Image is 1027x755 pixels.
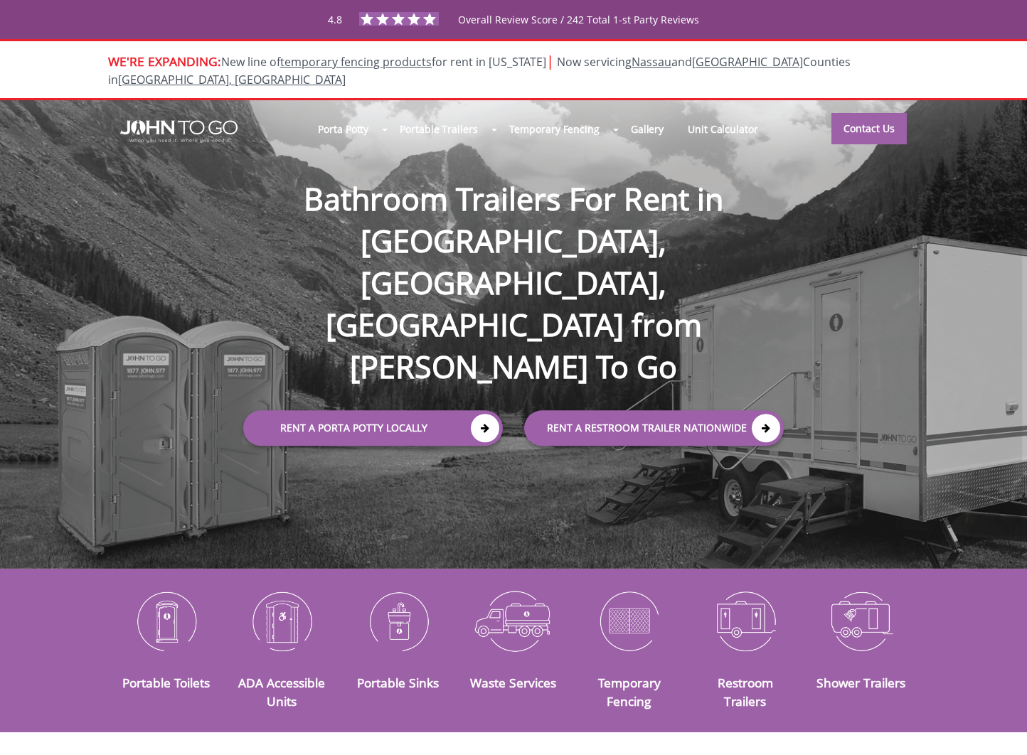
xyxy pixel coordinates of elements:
[122,674,210,691] a: Portable Toilets
[235,584,329,658] img: ADA-Accessible-Units-icon_N.png
[243,410,503,446] a: Rent a Porta Potty Locally
[524,410,784,446] a: rent a RESTROOM TRAILER Nationwide
[676,114,770,144] a: Unit Calculator
[546,51,554,70] span: |
[229,132,798,388] h1: Bathroom Trailers For Rent in [GEOGRAPHIC_DATA], [GEOGRAPHIC_DATA], [GEOGRAPHIC_DATA] from [PERSO...
[467,584,561,658] img: Waste-Services-icon_N.png
[306,114,381,144] a: Porta Potty
[470,674,556,691] a: Waste Services
[120,120,238,143] img: JOHN to go
[238,674,325,710] a: ADA Accessible Units
[119,584,213,658] img: Portable-Toilets-icon_N.png
[632,54,671,70] a: Nassau
[582,584,676,658] img: Temporary-Fencing-cion_N.png
[357,674,439,691] a: Portable Sinks
[831,113,907,144] a: Contact Us
[619,114,676,144] a: Gallery
[328,13,342,26] span: 4.8
[816,674,905,691] a: Shower Trailers
[108,53,221,70] span: WE'RE EXPANDING:
[108,54,851,87] span: New line of for rent in [US_STATE]
[598,674,661,710] a: Temporary Fencing
[497,114,612,144] a: Temporary Fencing
[698,584,792,658] img: Restroom-Trailers-icon_N.png
[388,114,489,144] a: Portable Trailers
[280,54,432,70] a: temporary fencing products
[814,584,908,658] img: Shower-Trailers-icon_N.png
[718,674,773,710] a: Restroom Trailers
[970,698,1027,755] button: Live Chat
[458,13,699,55] span: Overall Review Score / 242 Total 1-st Party Reviews
[692,54,803,70] a: [GEOGRAPHIC_DATA]
[351,584,445,658] img: Portable-Sinks-icon_N.png
[118,72,346,87] a: [GEOGRAPHIC_DATA], [GEOGRAPHIC_DATA]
